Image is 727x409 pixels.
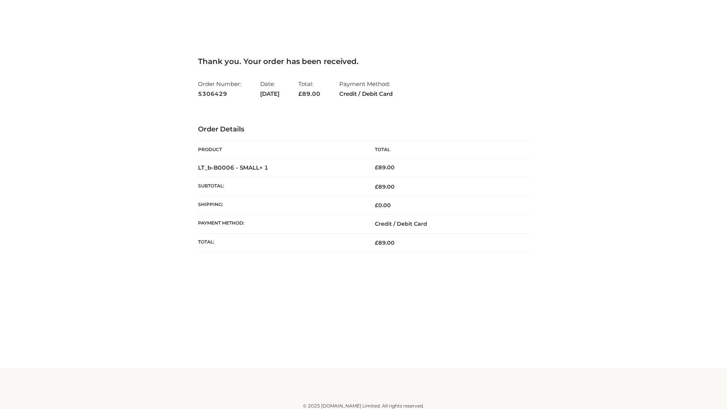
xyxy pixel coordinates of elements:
h3: Order Details [198,125,529,134]
strong: LT_b-B0006 - SMALL [198,164,268,171]
strong: [DATE] [260,89,279,99]
li: Payment Method: [339,77,393,100]
th: Product [198,141,363,158]
li: Date: [260,77,279,100]
span: £ [298,90,302,97]
th: Total: [198,233,363,252]
th: Subtotal: [198,177,363,196]
li: Total: [298,77,320,100]
strong: × 1 [259,164,268,171]
li: Order Number: [198,77,241,100]
span: £ [375,164,378,171]
span: 89.00 [375,183,395,190]
th: Total [363,141,529,158]
td: Credit / Debit Card [363,215,529,233]
span: £ [375,239,378,246]
strong: Credit / Debit Card [339,89,393,99]
strong: 5306429 [198,89,241,99]
bdi: 89.00 [375,164,395,171]
bdi: 0.00 [375,202,391,209]
h3: Thank you. Your order has been received. [198,57,529,66]
th: Payment method: [198,215,363,233]
th: Shipping: [198,196,363,215]
span: 89.00 [375,239,395,246]
span: £ [375,202,378,209]
span: £ [375,183,378,190]
span: 89.00 [298,90,320,97]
